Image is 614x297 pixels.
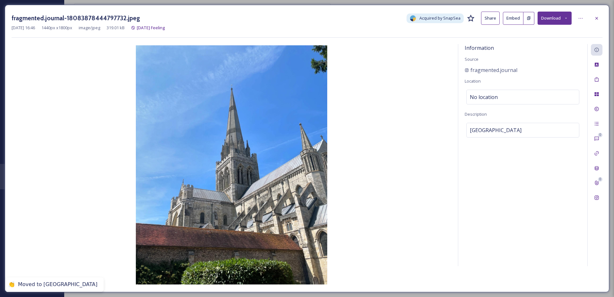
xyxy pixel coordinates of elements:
h3: fragmented.journal-18083878444797732.jpeg [12,14,140,23]
span: 319.01 kB [107,25,125,31]
span: [DATE] 16:46 [12,25,35,31]
span: image/jpeg [79,25,100,31]
span: Acquired by SnapSea [419,15,460,21]
div: 0 [598,177,602,182]
div: Moved to [GEOGRAPHIC_DATA] [18,281,97,288]
img: fragmented.journal-18083878444797732.jpeg [12,45,452,284]
span: Location [465,78,481,84]
span: [DATE] Feeling [137,25,165,31]
button: Share [481,12,500,25]
span: fragmented.journal [470,66,517,74]
span: Information [465,44,494,51]
span: Description [465,111,487,117]
img: snapsea-logo.png [410,15,416,22]
div: 0 [598,133,602,137]
span: No location [470,93,498,101]
span: Source [465,56,478,62]
span: 1440 px x 1800 px [41,25,72,31]
button: Download [538,12,572,25]
div: 👏 [8,281,15,288]
span: [GEOGRAPHIC_DATA] [470,126,522,134]
a: fragmented.journal [465,66,517,74]
button: Embed [503,12,523,25]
